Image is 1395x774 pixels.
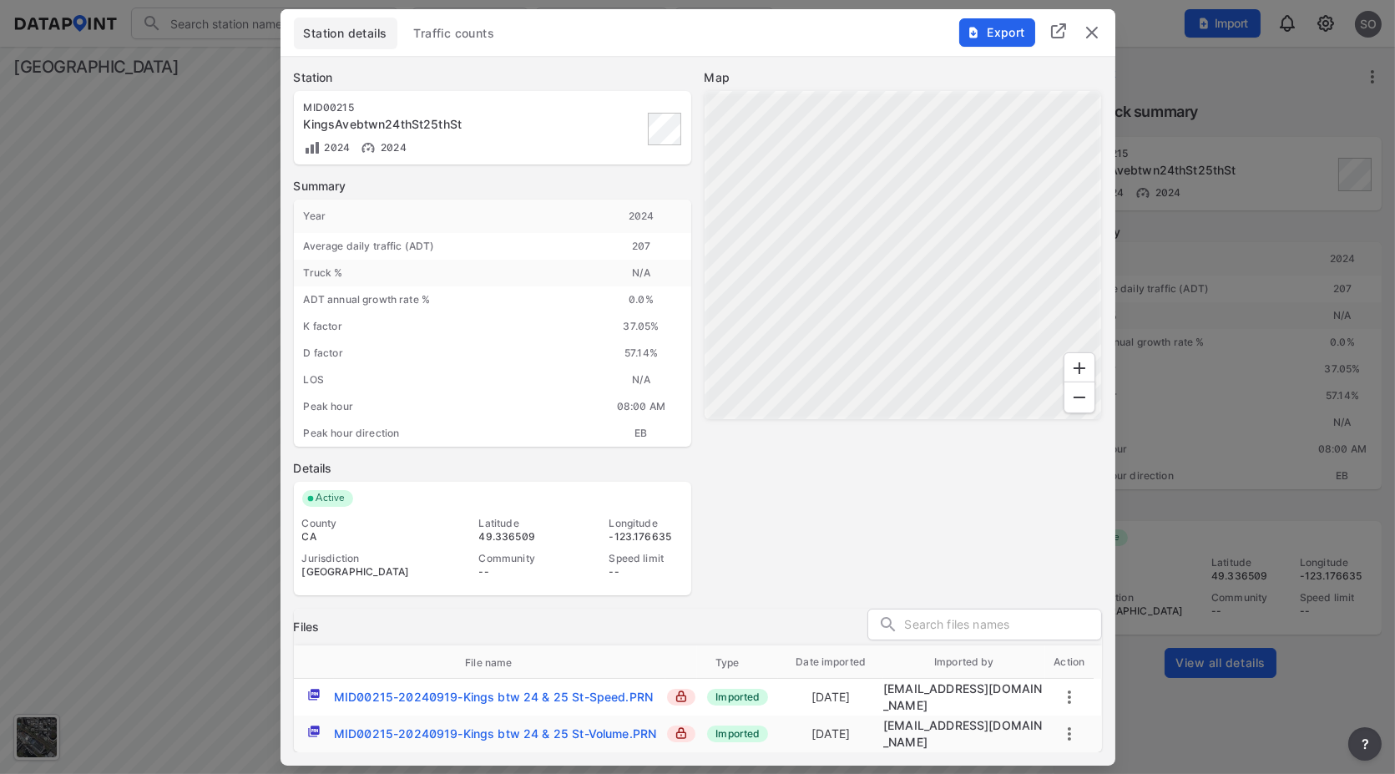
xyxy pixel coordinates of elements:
[294,233,592,260] div: Average daily traffic (ADT)
[377,141,407,154] span: 2024
[465,655,533,670] span: File name
[592,420,691,447] div: EB
[1082,23,1102,43] button: delete
[308,689,320,701] img: _prn.4e55deb7.svg
[609,552,683,565] div: Speed limit
[778,718,883,750] td: [DATE]
[302,530,422,544] div: CA
[302,517,422,530] div: County
[883,717,1045,751] div: adm_westvancouver@data-point.io
[294,367,592,393] div: LOS
[1348,727,1382,761] button: more
[1049,21,1069,41] img: full_screen.b7bf9a36.svg
[1069,358,1089,378] svg: Zoom In
[321,141,351,154] span: 2024
[304,25,387,42] span: Station details
[1064,382,1095,413] div: Zoom Out
[609,517,683,530] div: Longitude
[304,139,321,156] img: Volume count
[778,645,883,679] th: Date imported
[479,565,553,579] div: --
[294,393,592,420] div: Peak hour
[707,689,768,706] span: Imported
[592,260,691,286] div: N/A
[294,286,592,313] div: ADT annual growth rate %
[705,69,1102,86] label: Map
[959,18,1035,47] button: Export
[1059,687,1079,707] button: more
[592,367,691,393] div: N/A
[675,727,687,739] img: lock_close.8fab59a9.svg
[414,25,495,42] span: Traffic counts
[609,565,683,579] div: --
[675,691,687,702] img: lock_close.8fab59a9.svg
[592,286,691,313] div: 0.0 %
[715,655,761,670] span: Type
[967,26,980,39] img: File%20-%20Download.70cf71cd.svg
[294,178,691,195] label: Summary
[592,233,691,260] div: 207
[592,393,691,420] div: 08:00 AM
[294,619,320,635] h3: Files
[294,69,691,86] label: Station
[968,24,1024,41] span: Export
[778,681,883,713] td: [DATE]
[304,116,559,133] div: KingsAvebtwn24thSt25thSt
[294,340,592,367] div: D factor
[479,530,553,544] div: 49.336509
[294,460,691,477] label: Details
[334,689,653,706] div: MID00215-20240919-Kings btw 24 & 25 St-Speed.PRN
[609,530,683,544] div: -123.176635
[479,517,553,530] div: Latitude
[883,645,1045,679] th: Imported by
[304,101,559,114] div: MID00215
[592,340,691,367] div: 57.14%
[1082,23,1102,43] img: close.efbf2170.svg
[707,726,768,742] span: Imported
[294,260,592,286] div: Truck %
[883,680,1045,714] div: adm_westvancouver@data-point.io
[1358,734,1372,754] span: ?
[294,313,592,340] div: K factor
[360,139,377,156] img: Vehicle speed
[302,552,422,565] div: Jurisdiction
[310,490,354,507] span: Active
[334,726,656,742] div: MID00215-20240919-Kings btw 24 & 25 St-Volume.PRN
[592,200,691,233] div: 2024
[294,18,1102,49] div: basic tabs example
[1069,387,1089,407] svg: Zoom Out
[308,726,320,737] img: _prn.4e55deb7.svg
[1059,724,1079,744] button: more
[1064,352,1095,384] div: Zoom In
[294,420,592,447] div: Peak hour direction
[294,200,592,233] div: Year
[592,313,691,340] div: 37.05%
[1045,645,1094,679] th: Action
[479,552,553,565] div: Community
[302,565,422,579] div: [GEOGRAPHIC_DATA]
[905,613,1101,638] input: Search files names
